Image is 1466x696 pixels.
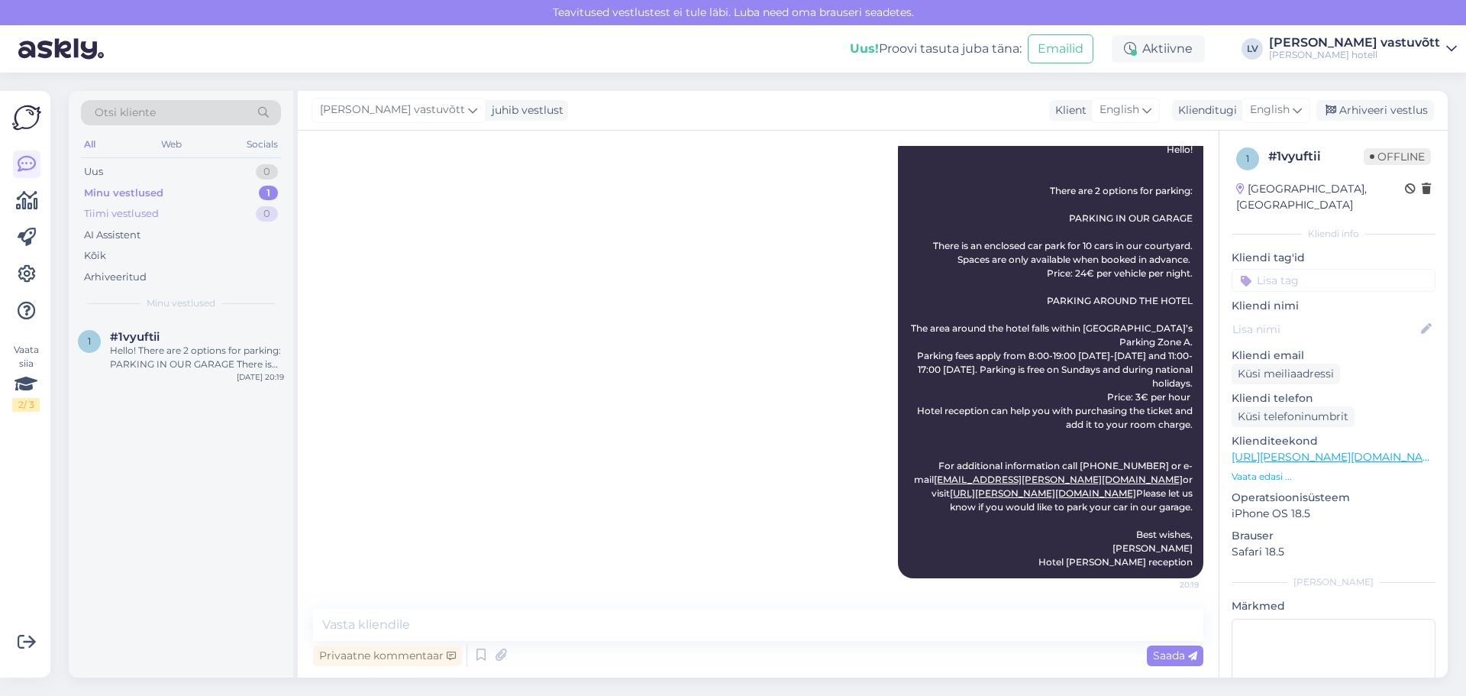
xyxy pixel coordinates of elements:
[1232,298,1435,314] p: Kliendi nimi
[1236,181,1405,213] div: [GEOGRAPHIC_DATA], [GEOGRAPHIC_DATA]
[259,186,278,201] div: 1
[1099,102,1139,118] span: English
[84,164,103,180] div: Uus
[1141,579,1199,591] span: 20:19
[313,646,462,666] div: Privaatne kommentaar
[320,102,465,118] span: [PERSON_NAME] vastuvõtt
[1112,35,1205,63] div: Aktiivne
[1232,544,1435,560] p: Safari 18.5
[1364,148,1431,165] span: Offline
[1232,364,1340,384] div: Küsi meiliaadressi
[950,487,1136,499] a: [URL][PERSON_NAME][DOMAIN_NAME]
[1246,153,1249,164] span: 1
[84,186,163,201] div: Minu vestlused
[1232,528,1435,544] p: Brauser
[1269,37,1440,49] div: [PERSON_NAME] vastuvõtt
[934,474,1183,485] a: [EMAIL_ADDRESS][PERSON_NAME][DOMAIN_NAME]
[850,41,879,56] b: Uus!
[256,164,278,180] div: 0
[1269,37,1457,61] a: [PERSON_NAME] vastuvõtt[PERSON_NAME] hotell
[1232,269,1435,292] input: Lisa tag
[1232,406,1355,427] div: Küsi telefoninumbrit
[850,40,1022,58] div: Proovi tasuta juba täna:
[1232,490,1435,506] p: Operatsioonisüsteem
[1232,348,1435,364] p: Kliendi email
[1242,38,1263,60] div: LV
[1028,34,1093,63] button: Emailid
[1232,250,1435,266] p: Kliendi tag'id
[244,134,281,154] div: Socials
[486,102,563,118] div: juhib vestlust
[1172,102,1237,118] div: Klienditugi
[1250,102,1290,118] span: English
[1269,49,1440,61] div: [PERSON_NAME] hotell
[81,134,98,154] div: All
[1268,147,1364,166] div: # 1vyuftii
[1232,227,1435,241] div: Kliendi info
[158,134,185,154] div: Web
[12,398,40,412] div: 2 / 3
[1232,433,1435,449] p: Klienditeekond
[1232,506,1435,522] p: iPhone OS 18.5
[12,103,41,132] img: Askly Logo
[1232,575,1435,589] div: [PERSON_NAME]
[84,270,147,285] div: Arhiveeritud
[1232,470,1435,484] p: Vaata edasi ...
[1153,649,1197,662] span: Saada
[1049,102,1087,118] div: Klient
[1232,598,1435,614] p: Märkmed
[84,228,140,243] div: AI Assistent
[110,330,160,344] span: #1vyuftii
[110,344,284,371] div: Hello! There are 2 options for parking: PARKING IN OUR GARAGE There is an enclosed car park for 1...
[256,206,278,222] div: 0
[1316,100,1434,121] div: Arhiveeri vestlus
[1232,450,1442,464] a: [URL][PERSON_NAME][DOMAIN_NAME]
[84,248,106,264] div: Kõik
[147,296,215,310] span: Minu vestlused
[1232,390,1435,406] p: Kliendi telefon
[1232,321,1418,338] input: Lisa nimi
[84,206,159,222] div: Tiimi vestlused
[911,144,1195,568] span: Hello! There are 2 options for parking: PARKING IN OUR GARAGE There is an enclosed car park for 1...
[237,371,284,383] div: [DATE] 20:19
[88,335,91,347] span: 1
[12,343,40,412] div: Vaata siia
[95,105,156,121] span: Otsi kliente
